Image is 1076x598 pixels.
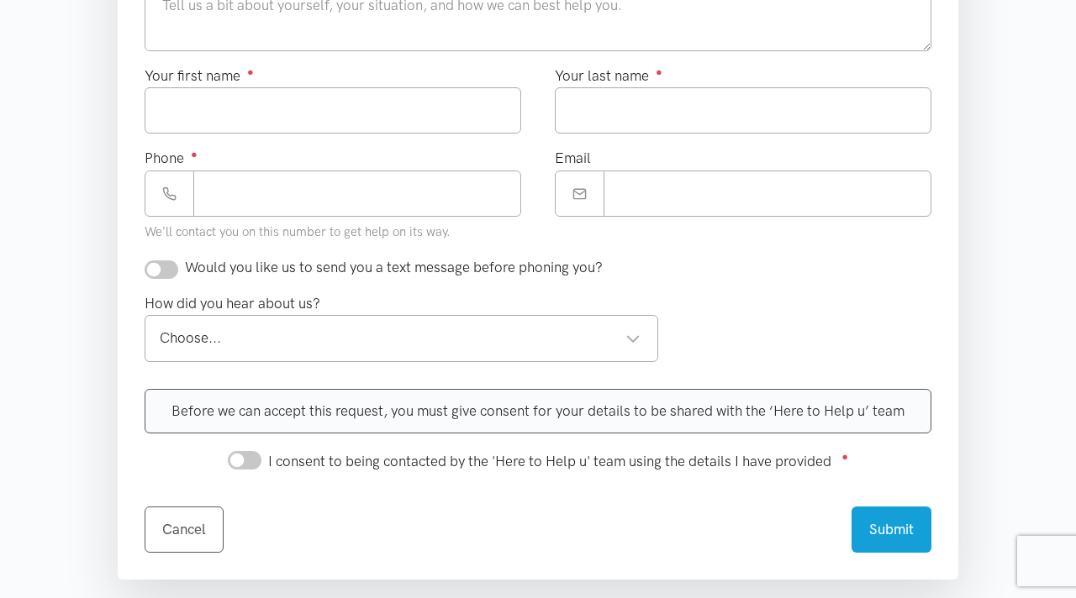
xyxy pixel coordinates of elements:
[145,389,931,433] div: Before we can accept this request, you must give consent for your details to be shared with the ‘...
[555,65,662,87] label: Your last name
[841,450,848,463] sup: ●
[656,66,662,78] sup: ●
[852,506,931,553] button: Submit
[268,453,831,469] span: I consent to being contacted by the 'Here to Help u' team using the details I have provided
[555,147,591,170] label: Email
[145,292,320,315] label: How did you hear about us?
[604,170,931,217] input: Email
[145,506,224,553] a: Cancel
[193,170,521,217] input: Phone number
[145,224,451,239] small: We'll contact you on this number to get help on its way.
[145,65,254,87] label: Your first name
[191,148,198,160] sup: ●
[247,66,254,78] sup: ●
[160,327,641,349] div: Choose...
[145,147,198,170] label: Phone
[185,259,603,275] span: Would you like us to send you a text message before phoning you?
